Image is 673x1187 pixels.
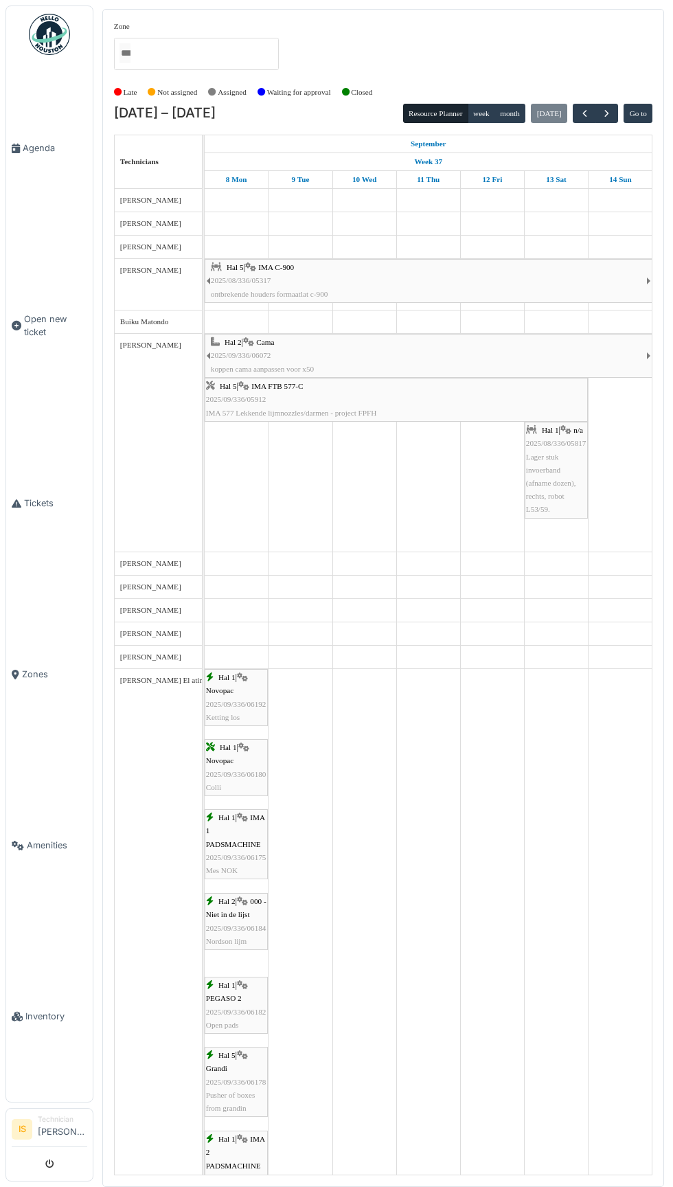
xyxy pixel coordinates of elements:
[206,1135,265,1169] span: IMA 2 PADSMACHINE
[206,1091,255,1112] span: Pusher of boxes from grandin
[211,290,328,298] span: ontbrekende houders formaatlat c-900
[218,981,236,989] span: Hal 1
[351,87,372,98] label: Closed
[407,135,450,152] a: September 8, 2025
[542,426,559,434] span: Hal 1
[526,453,576,514] span: Lager stuk invoerband (afname dozen), rechts, robot L53/59.
[120,341,181,349] span: [PERSON_NAME]
[206,1021,239,1029] span: Open pads
[218,1051,236,1059] span: Hal 5
[27,839,87,852] span: Amenities
[206,979,266,1032] div: |
[543,171,570,188] a: September 13, 2025
[288,171,313,188] a: September 9, 2025
[114,21,130,32] label: Zone
[206,811,266,877] div: |
[403,104,468,123] button: Resource Planner
[120,559,181,567] span: [PERSON_NAME]
[206,700,266,708] span: 2025/09/336/06192
[206,813,265,848] span: IMA 1 PADSMACHINE
[220,382,237,390] span: Hal 5
[206,395,266,403] span: 2025/09/336/05912
[494,104,525,123] button: month
[25,1010,87,1023] span: Inventory
[218,673,236,681] span: Hal 1
[211,336,646,376] div: |
[206,770,266,778] span: 2025/09/336/06180
[206,853,266,861] span: 2025/09/336/06175
[6,760,93,931] a: Amenities
[6,63,93,234] a: Agenda
[120,653,181,661] span: [PERSON_NAME]
[258,263,294,271] span: IMA C-900
[24,497,87,510] span: Tickets
[22,668,87,681] span: Zones
[23,142,87,155] span: Agenda
[468,104,495,123] button: week
[211,276,271,284] span: 2025/08/336/05317
[119,43,130,63] input: All
[206,1175,266,1183] span: 2025/09/336/06181
[206,897,266,918] span: 000 - Niet in de lijst
[124,87,137,98] label: Late
[206,409,377,417] span: IMA 577 Lekkende lijmnozzles/darmen - project FPFH
[12,1114,87,1147] a: IS Technician[PERSON_NAME]
[206,756,233,765] span: Novopac
[12,1119,32,1140] li: IS
[206,1064,227,1072] span: Grandi
[206,866,238,874] span: Mes NOK
[411,153,446,170] a: Week 37
[479,171,505,188] a: September 12, 2025
[227,263,244,271] span: Hal 5
[120,196,181,204] span: [PERSON_NAME]
[114,105,216,122] h2: [DATE] – [DATE]
[218,813,236,822] span: Hal 1
[256,338,274,346] span: Cama
[225,338,242,346] span: Hal 2
[29,14,70,55] img: Badge_color-CXgf-gQk.svg
[218,87,247,98] label: Assigned
[211,261,646,301] div: |
[6,589,93,760] a: Zones
[206,895,266,948] div: |
[6,234,93,418] a: Open new ticket
[206,937,247,945] span: Nordson lijm
[120,219,181,227] span: [PERSON_NAME]
[6,418,93,589] a: Tickets
[413,171,443,188] a: September 11, 2025
[206,924,266,932] span: 2025/09/336/06184
[206,1078,266,1086] span: 2025/09/336/06178
[573,104,595,124] button: Previous week
[206,686,233,694] span: Novopac
[206,380,586,420] div: |
[24,313,87,339] span: Open new ticket
[624,104,652,123] button: Go to
[120,242,181,251] span: [PERSON_NAME]
[206,1008,266,1016] span: 2025/09/336/06182
[267,87,331,98] label: Waiting for approval
[606,171,635,188] a: September 14, 2025
[38,1114,87,1124] div: Technician
[120,676,207,684] span: [PERSON_NAME] El atimi
[573,426,583,434] span: n/a
[206,671,266,724] div: |
[595,104,618,124] button: Next week
[526,424,586,516] div: |
[120,629,181,637] span: [PERSON_NAME]
[38,1114,87,1144] li: [PERSON_NAME]
[206,994,242,1002] span: PEGASO 2
[206,1049,266,1115] div: |
[349,171,380,188] a: September 10, 2025
[120,266,181,274] span: [PERSON_NAME]
[206,713,240,721] span: Ketting los
[211,351,271,359] span: 2025/09/336/06072
[526,439,586,447] span: 2025/08/336/05817
[120,606,181,614] span: [PERSON_NAME]
[120,583,181,591] span: [PERSON_NAME]
[120,157,159,166] span: Technicians
[6,931,93,1102] a: Inventory
[223,171,251,188] a: September 8, 2025
[251,382,303,390] span: IMA FTB 577-C
[218,1135,236,1143] span: Hal 1
[120,317,169,326] span: Buiku Matondo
